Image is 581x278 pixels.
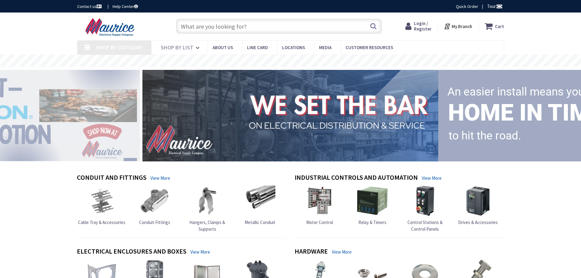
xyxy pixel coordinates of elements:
[458,186,498,226] a: Drives & Accessories Drives & Accessories
[78,186,125,226] a: Cable Tray & Accessories Cable Tray & Accessories
[77,18,145,37] img: Maurice Electrical Supply Company
[358,219,386,225] span: Relay & Timers
[213,45,233,50] span: About us
[304,186,335,226] a: Motor Control Motor Control
[295,174,418,182] h4: Industrial Controls and Automation
[189,219,225,232] span: Hangers, Clamps & Supports
[444,21,472,32] div: My Branch
[495,21,504,32] strong: Cart
[422,175,442,181] a: View More
[247,45,268,50] span: Line Card
[400,186,450,232] a: Control Stations & Control Panels Control Stations & Control Panels
[485,21,504,32] a: Cart
[487,3,503,9] span: Tour
[282,45,305,50] span: Locations
[410,186,440,216] img: Control Stations & Control Panels
[135,68,441,163] img: 1_1.png
[357,186,388,226] a: Relay & Timers Relay & Timers
[150,175,170,181] a: View More
[190,249,210,255] a: View More
[161,44,193,51] span: Shop By List
[87,186,117,216] img: Cable Tray & Accessories
[414,20,432,32] span: Login / Register
[452,23,472,29] strong: My Branch
[78,219,125,225] span: Cable Tray & Accessories
[245,186,275,216] img: Metallic Conduit
[407,219,443,232] span: Control Stations & Control Panels
[458,219,498,225] span: Drives & Accessories
[304,186,335,216] img: Motor Control
[332,249,352,255] a: View More
[245,219,275,225] span: Metallic Conduit
[235,58,347,64] rs-layer: Free Same Day Pickup at 15 Locations
[295,247,328,256] h4: Hardware
[77,174,146,182] h4: Conduit and Fittings
[139,186,170,216] img: Conduit Fittings
[77,247,186,256] h4: Electrical Enclosures and Boxes
[319,45,332,50] span: Media
[139,186,170,226] a: Conduit Fittings Conduit Fittings
[77,3,103,9] a: Contact us
[405,21,432,32] a: Login / Register
[139,219,170,225] span: Conduit Fittings
[176,19,382,34] input: What are you looking for?
[113,3,138,9] a: Help Center
[456,3,478,9] a: Quick Order
[192,186,223,216] img: Hangers, Clamps & Supports
[96,44,143,51] span: Shop By Category
[463,186,493,216] img: Drives & Accessories
[245,186,275,226] a: Metallic Conduit Metallic Conduit
[346,45,393,50] span: Customer Resources
[182,186,232,232] a: Hangers, Clamps & Supports Hangers, Clamps & Supports
[449,125,521,146] rs-layer: to hit the road.
[357,186,388,216] img: Relay & Timers
[306,219,333,225] span: Motor Control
